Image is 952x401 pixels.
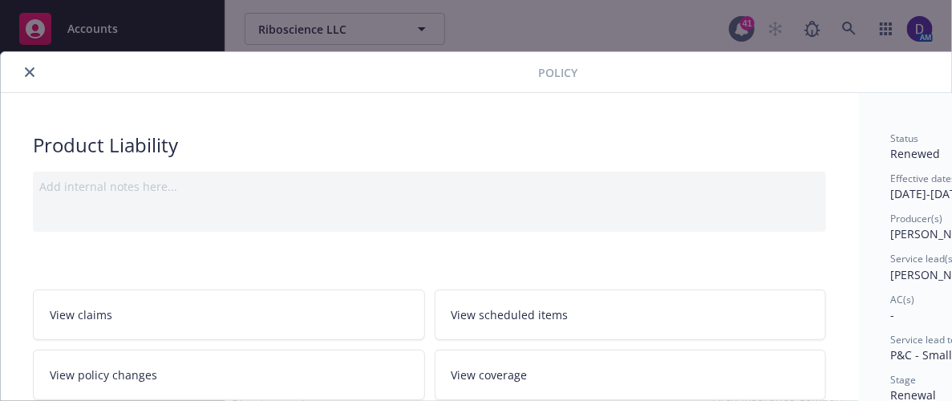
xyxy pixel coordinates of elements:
[39,178,820,195] div: Add internal notes here...
[890,307,894,322] span: -
[435,350,827,400] a: View coverage
[452,306,569,323] span: View scheduled items
[890,373,916,387] span: Stage
[890,146,940,161] span: Renewed
[452,367,528,383] span: View coverage
[890,293,914,306] span: AC(s)
[33,132,826,159] div: Product Liability
[20,63,39,82] button: close
[538,64,577,81] span: Policy
[33,350,425,400] a: View policy changes
[890,132,918,145] span: Status
[50,306,112,323] span: View claims
[890,212,942,225] span: Producer(s)
[435,290,827,340] a: View scheduled items
[33,290,425,340] a: View claims
[50,367,157,383] span: View policy changes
